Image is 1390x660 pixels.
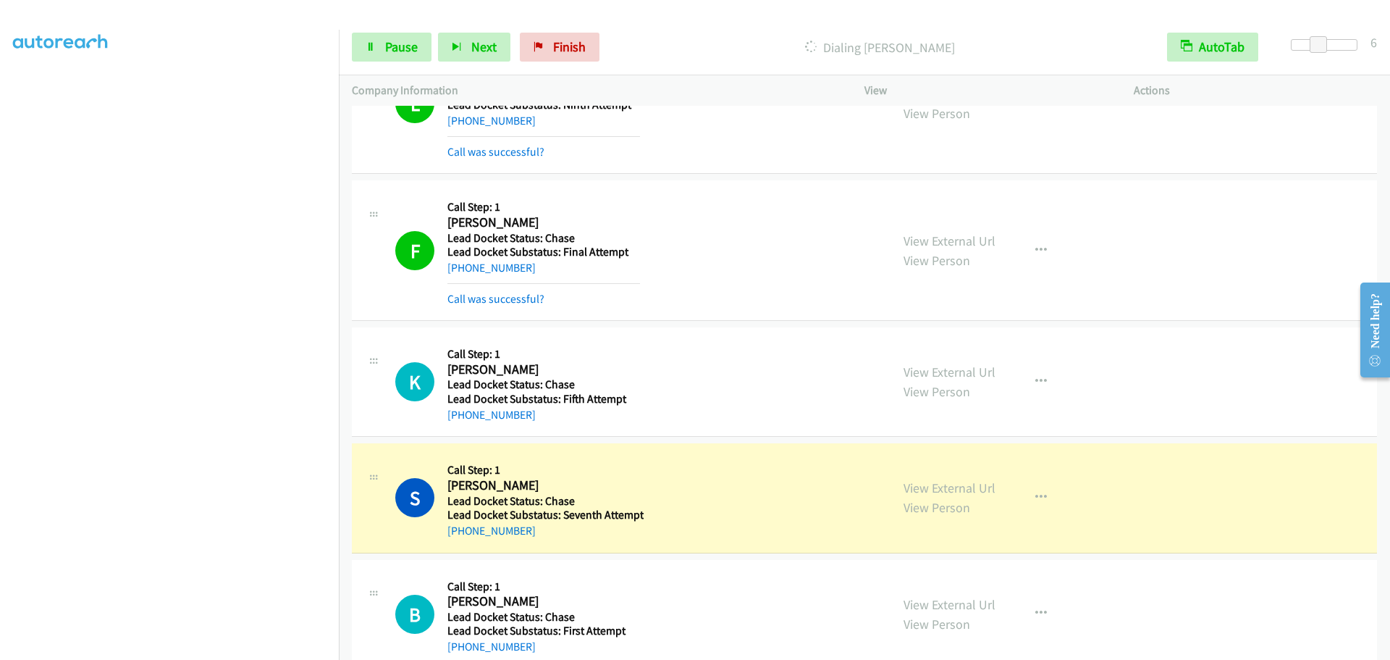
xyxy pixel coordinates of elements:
a: Call was successful? [447,145,544,159]
h1: B [395,595,434,634]
iframe: Resource Center [1348,272,1390,388]
h5: Lead Docket Substatus: Fifth Attempt [447,392,640,406]
h5: Lead Docket Substatus: Seventh Attempt [447,508,644,522]
h2: [PERSON_NAME] [447,362,640,378]
button: AutoTab [1167,33,1258,62]
a: [PHONE_NUMBER] [447,408,536,422]
a: View Person [903,105,970,122]
a: [PHONE_NUMBER] [447,640,536,653]
a: Pause [352,33,431,62]
div: The call is yet to be attempted [395,595,434,634]
h5: Call Step: 1 [447,580,640,594]
h5: Lead Docket Status: Chase [447,231,640,246]
h5: Call Step: 1 [447,200,640,214]
p: Company Information [352,82,838,99]
h5: Lead Docket Substatus: Final Attempt [447,245,640,259]
button: Next [438,33,510,62]
h1: K [395,362,434,401]
div: 6 [1370,33,1377,52]
p: View [864,82,1108,99]
h5: Call Step: 1 [447,463,644,477]
a: View Person [903,383,970,400]
a: View Person [903,499,970,516]
h5: Lead Docket Substatus: First Attempt [447,624,640,638]
a: Finish [520,33,599,62]
a: [PHONE_NUMBER] [447,524,536,538]
h2: [PERSON_NAME] [447,214,640,231]
h5: Call Step: 1 [447,347,640,362]
h5: Lead Docket Status: Chase [447,494,644,509]
h2: [PERSON_NAME] [447,477,640,494]
h2: [PERSON_NAME] [447,593,640,610]
span: Finish [553,38,586,55]
span: Next [471,38,497,55]
p: Actions [1134,82,1377,99]
a: [PHONE_NUMBER] [447,261,536,275]
span: Pause [385,38,418,55]
a: [PHONE_NUMBER] [447,114,536,128]
a: View External Url [903,233,995,249]
h5: Lead Docket Status: Chase [447,610,640,625]
a: Call was successful? [447,292,544,306]
a: View Person [903,252,970,269]
a: View External Url [903,480,995,496]
a: View External Url [903,596,995,613]
a: View External Url [903,364,995,380]
p: Dialing [PERSON_NAME] [619,38,1141,57]
h1: F [395,231,434,270]
h5: Lead Docket Status: Chase [447,377,640,392]
h1: S [395,478,434,517]
a: View Person [903,616,970,632]
h5: Lead Docket Substatus: Ninth Attempt [447,98,640,112]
